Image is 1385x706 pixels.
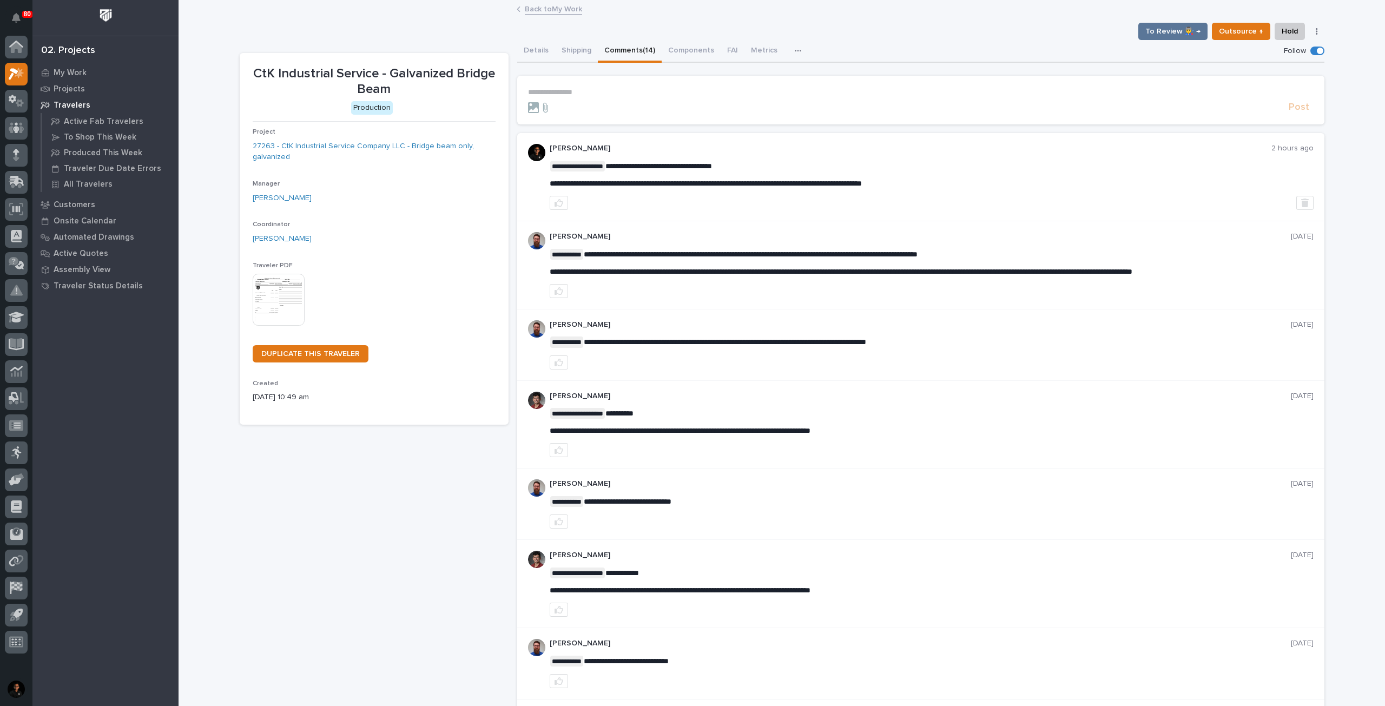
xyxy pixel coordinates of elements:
[32,261,179,278] a: Assembly View
[261,350,360,358] span: DUPLICATE THIS TRAVELER
[42,145,179,160] a: Produced This Week
[253,193,312,204] a: [PERSON_NAME]
[550,232,1291,241] p: [PERSON_NAME]
[598,40,662,63] button: Comments (14)
[1291,320,1314,329] p: [DATE]
[1282,25,1298,38] span: Hold
[54,101,90,110] p: Travelers
[1291,639,1314,648] p: [DATE]
[550,603,568,617] button: like this post
[64,148,142,158] p: Produced This Week
[54,216,116,226] p: Onsite Calendar
[253,129,275,135] span: Project
[32,196,179,213] a: Customers
[1284,101,1314,114] button: Post
[1145,25,1201,38] span: To Review 👨‍🏭 →
[528,320,545,338] img: 6hTokn1ETDGPf9BPokIQ
[1291,232,1314,241] p: [DATE]
[525,2,582,15] a: Back toMy Work
[1212,23,1270,40] button: Outsource ↑
[41,45,95,57] div: 02. Projects
[721,40,744,63] button: FAI
[1296,196,1314,210] button: Delete post
[42,114,179,129] a: Active Fab Travelers
[550,355,568,370] button: like this post
[32,97,179,113] a: Travelers
[1291,551,1314,560] p: [DATE]
[5,6,28,29] button: Notifications
[64,164,161,174] p: Traveler Due Date Errors
[550,320,1291,329] p: [PERSON_NAME]
[54,84,85,94] p: Projects
[1271,144,1314,153] p: 2 hours ago
[1284,47,1306,56] p: Follow
[96,5,116,25] img: Workspace Logo
[54,68,87,78] p: My Work
[1291,479,1314,489] p: [DATE]
[64,117,143,127] p: Active Fab Travelers
[253,380,278,387] span: Created
[351,101,393,115] div: Production
[744,40,784,63] button: Metrics
[550,514,568,529] button: like this post
[253,233,312,245] a: [PERSON_NAME]
[517,40,555,63] button: Details
[1291,392,1314,401] p: [DATE]
[32,278,179,294] a: Traveler Status Details
[5,678,28,701] button: users-avatar
[662,40,721,63] button: Components
[528,232,545,249] img: 6hTokn1ETDGPf9BPokIQ
[54,281,143,291] p: Traveler Status Details
[64,180,113,189] p: All Travelers
[32,81,179,97] a: Projects
[550,144,1271,153] p: [PERSON_NAME]
[42,176,179,192] a: All Travelers
[253,66,496,97] p: CtK Industrial Service - Galvanized Bridge Beam
[528,639,545,656] img: 6hTokn1ETDGPf9BPokIQ
[54,233,134,242] p: Automated Drawings
[550,639,1291,648] p: [PERSON_NAME]
[1138,23,1208,40] button: To Review 👨‍🏭 →
[54,265,110,275] p: Assembly View
[253,141,496,163] a: 27263 - CtK Industrial Service Company LLC - Bridge beam only, galvanized
[54,200,95,210] p: Customers
[253,262,293,269] span: Traveler PDF
[550,551,1291,560] p: [PERSON_NAME]
[253,181,280,187] span: Manager
[1275,23,1305,40] button: Hold
[550,479,1291,489] p: [PERSON_NAME]
[528,551,545,568] img: ROij9lOReuV7WqYxWfnW
[32,213,179,229] a: Onsite Calendar
[528,392,545,409] img: ROij9lOReuV7WqYxWfnW
[253,345,368,362] a: DUPLICATE THIS TRAVELER
[1219,25,1263,38] span: Outsource ↑
[550,443,568,457] button: like this post
[64,133,136,142] p: To Shop This Week
[528,479,545,497] img: 6hTokn1ETDGPf9BPokIQ
[253,392,496,403] p: [DATE] 10:49 am
[42,161,179,176] a: Traveler Due Date Errors
[253,221,290,228] span: Coordinator
[555,40,598,63] button: Shipping
[550,196,568,210] button: like this post
[550,284,568,298] button: like this post
[32,64,179,81] a: My Work
[32,229,179,245] a: Automated Drawings
[1289,101,1309,114] span: Post
[54,249,108,259] p: Active Quotes
[32,245,179,261] a: Active Quotes
[24,10,31,18] p: 80
[14,13,28,30] div: Notifications80
[528,144,545,161] img: 1cuUYOxSRWZudHgABrOC
[550,674,568,688] button: like this post
[42,129,179,144] a: To Shop This Week
[550,392,1291,401] p: [PERSON_NAME]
